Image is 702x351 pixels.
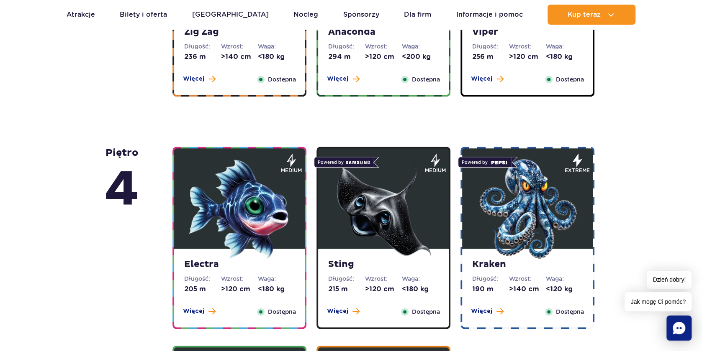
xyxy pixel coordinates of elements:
strong: Kraken [472,259,583,270]
button: Więcej [183,307,216,315]
strong: Viper [472,26,583,38]
dd: 190 m [472,285,509,294]
dt: Waga: [258,42,295,51]
span: Więcej [471,75,492,83]
span: medium [281,167,302,174]
dt: Wzrost: [509,275,546,283]
dd: >140 cm [221,52,258,61]
dd: >120 cm [365,52,402,61]
img: 683e9dc030483830179588.png [189,159,290,259]
span: Kup teraz [568,11,601,18]
span: Dostępna [268,75,296,84]
dd: <200 kg [402,52,439,61]
dt: Wzrost: [221,42,258,51]
button: Więcej [327,75,360,83]
span: Dzień dobry! [647,271,692,289]
dd: <180 kg [402,285,439,294]
span: Więcej [327,75,348,83]
dt: Wzrost: [509,42,546,51]
strong: Anaconda [328,26,439,38]
span: Więcej [471,307,492,315]
button: Kup teraz [548,5,635,25]
dd: <180 kg [258,285,295,294]
dt: Wzrost: [365,42,402,51]
span: medium [425,167,446,174]
dt: Długość: [184,275,221,283]
dt: Waga: [546,42,583,51]
span: Dostępna [412,307,440,316]
span: Powered by [314,157,373,168]
span: Więcej [183,307,204,315]
dd: <180 kg [258,52,295,61]
dt: Waga: [258,275,295,283]
dd: 205 m [184,285,221,294]
strong: piętro [105,147,139,221]
dt: Długość: [472,275,509,283]
dd: >120 cm [365,285,402,294]
dd: 215 m [328,285,365,294]
button: Więcej [471,75,504,83]
span: Powered by [458,157,512,168]
dd: 294 m [328,52,365,61]
strong: Zig Zag [184,26,295,38]
span: 4 [105,159,139,221]
dd: >120 cm [221,285,258,294]
a: Informacje i pomoc [456,5,523,25]
dt: Długość: [328,275,365,283]
dd: 236 m [184,52,221,61]
span: Dostępna [412,75,440,84]
dt: Wzrost: [221,275,258,283]
a: Nocleg [293,5,318,25]
button: Więcej [183,75,216,83]
dd: <120 kg [546,285,583,294]
dt: Wzrost: [365,275,402,283]
dd: <180 kg [546,52,583,61]
div: Chat [666,315,692,341]
img: 683e9dd6f19b1268161416.png [333,159,434,259]
dt: Waga: [402,42,439,51]
dd: 256 m [472,52,509,61]
strong: Electra [184,259,295,270]
dt: Długość: [472,42,509,51]
span: Więcej [183,75,204,83]
span: extreme [565,167,590,174]
span: Dostępna [268,307,296,316]
dt: Długość: [184,42,221,51]
button: Więcej [471,307,504,315]
a: Bilety i oferta [120,5,167,25]
span: Jak mogę Ci pomóc? [625,292,692,311]
img: 683e9df96f1c7957131151.png [477,159,578,259]
a: Sponsorzy [343,5,379,25]
span: Dostępna [556,307,584,316]
a: Atrakcje [67,5,95,25]
dd: >140 cm [509,285,546,294]
span: Więcej [327,307,348,315]
a: Dla firm [404,5,431,25]
dt: Długość: [328,42,365,51]
dt: Waga: [402,275,439,283]
span: Dostępna [556,75,584,84]
strong: Sting [328,259,439,270]
dd: >120 cm [509,52,546,61]
a: [GEOGRAPHIC_DATA] [192,5,269,25]
dt: Waga: [546,275,583,283]
button: Więcej [327,307,360,315]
